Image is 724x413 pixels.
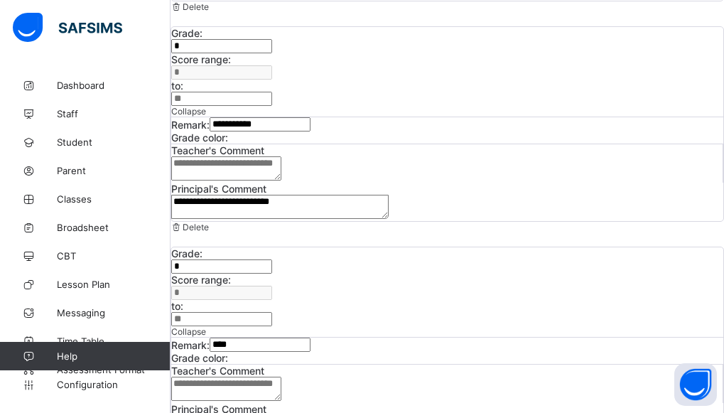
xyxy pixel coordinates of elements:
[171,144,723,156] span: Teacher's Comment
[57,108,171,119] span: Staff
[57,193,171,205] span: Classes
[57,336,171,347] span: Time Table
[57,222,171,233] span: Broadsheet
[183,222,209,232] span: Delete
[57,379,170,390] span: Configuration
[57,80,171,91] span: Dashboard
[171,80,183,92] span: to:
[171,106,206,117] span: Collapse
[57,136,171,148] span: Student
[57,350,170,362] span: Help
[674,363,717,406] button: Open asap
[57,250,171,262] span: CBT
[171,183,723,195] span: Principal's Comment
[171,352,228,364] span: Grade color:
[171,247,202,259] span: Grade:
[171,53,231,65] span: Score range:
[171,365,723,377] span: Teacher's Comment
[57,165,171,176] span: Parent
[171,300,183,312] span: to:
[171,119,210,131] span: Remark:
[183,1,209,12] span: Delete
[171,132,228,144] span: Grade color:
[171,274,231,286] span: Score range:
[13,13,122,43] img: safsims
[171,339,210,351] span: Remark:
[171,27,202,39] span: Grade:
[57,279,171,290] span: Lesson Plan
[57,307,171,318] span: Messaging
[171,326,206,337] span: Collapse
